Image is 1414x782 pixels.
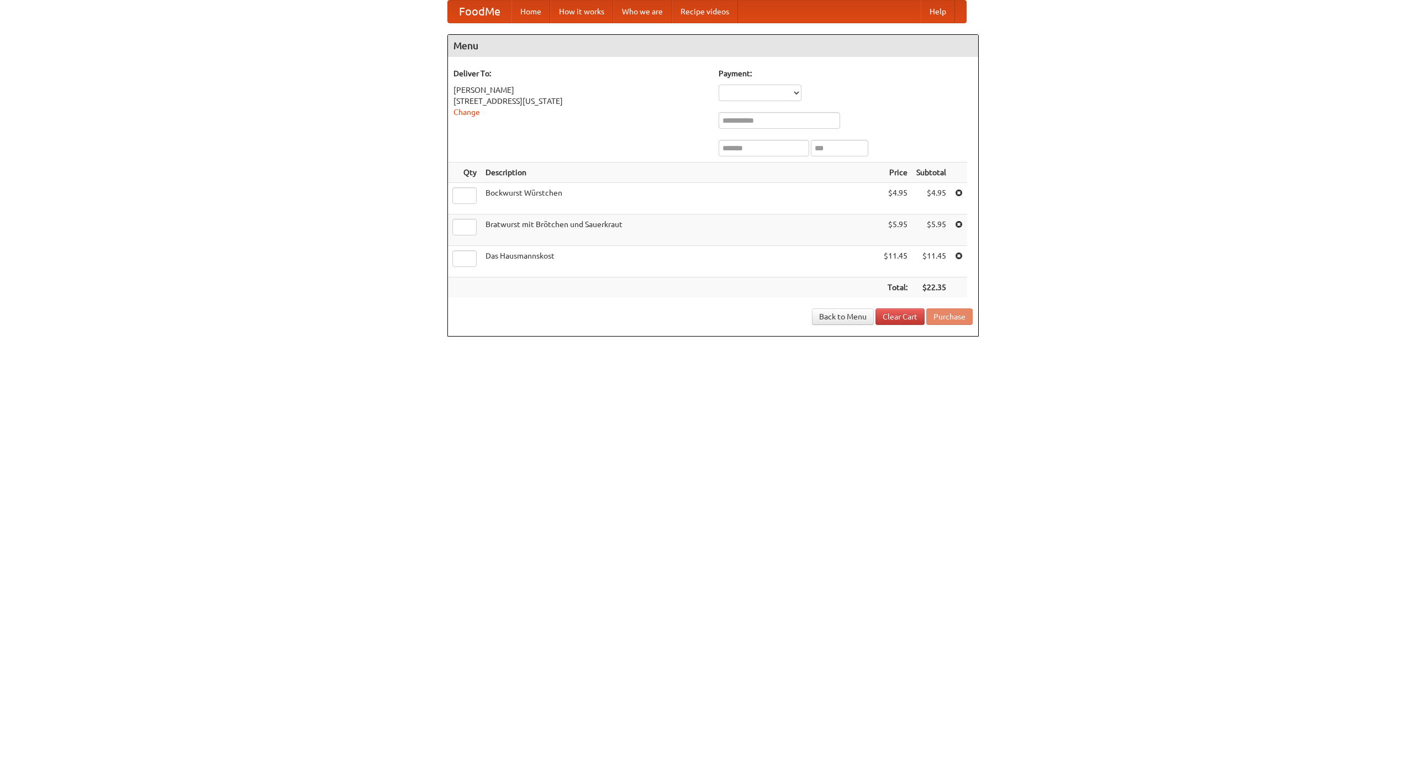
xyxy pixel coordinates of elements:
[719,68,973,79] h5: Payment:
[812,308,874,325] a: Back to Menu
[879,214,912,246] td: $5.95
[453,85,708,96] div: [PERSON_NAME]
[550,1,613,23] a: How it works
[912,162,951,183] th: Subtotal
[912,183,951,214] td: $4.95
[481,183,879,214] td: Bockwurst Würstchen
[672,1,738,23] a: Recipe videos
[448,162,481,183] th: Qty
[481,246,879,277] td: Das Hausmannskost
[921,1,955,23] a: Help
[879,246,912,277] td: $11.45
[879,183,912,214] td: $4.95
[926,308,973,325] button: Purchase
[912,214,951,246] td: $5.95
[448,1,511,23] a: FoodMe
[481,162,879,183] th: Description
[613,1,672,23] a: Who we are
[453,96,708,107] div: [STREET_ADDRESS][US_STATE]
[481,214,879,246] td: Bratwurst mit Brötchen und Sauerkraut
[879,162,912,183] th: Price
[453,68,708,79] h5: Deliver To:
[511,1,550,23] a: Home
[453,108,480,117] a: Change
[912,246,951,277] td: $11.45
[448,35,978,57] h4: Menu
[912,277,951,298] th: $22.35
[879,277,912,298] th: Total:
[875,308,925,325] a: Clear Cart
